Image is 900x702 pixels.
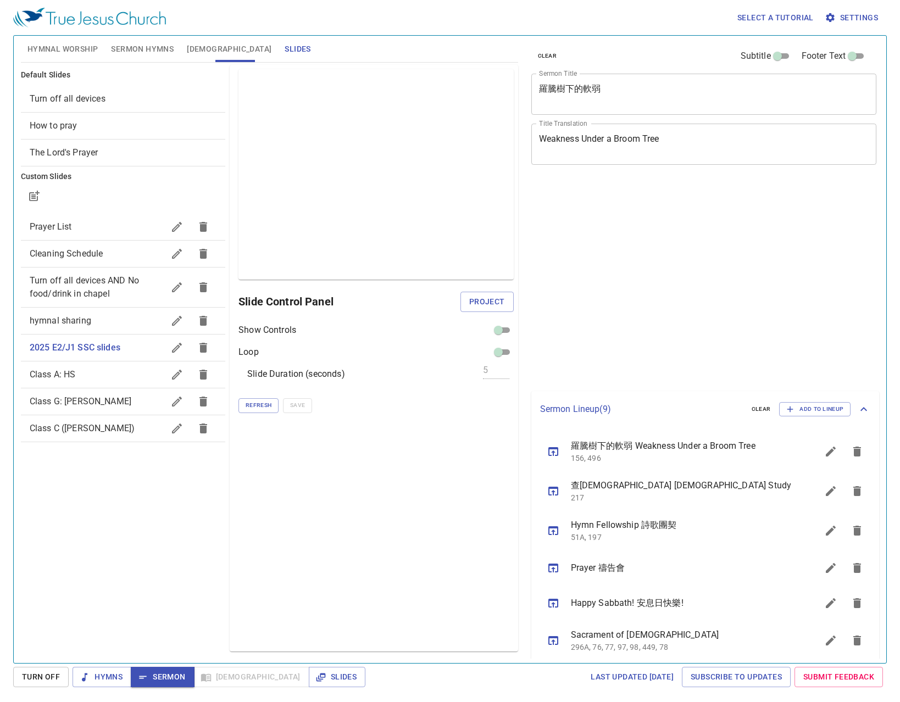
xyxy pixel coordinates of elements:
[318,670,357,684] span: Slides
[460,292,514,312] button: Project
[531,391,880,427] div: Sermon Lineup(9)clearAdd to Lineup
[73,667,131,687] button: Hymns
[81,670,123,684] span: Hymns
[539,83,869,104] textarea: 羅騰樹下的軟弱
[238,293,460,310] h6: Slide Control Panel
[571,439,792,453] span: 羅騰樹下的軟弱 Weakness Under a Broom Tree
[571,561,792,575] span: Prayer 禱告會
[238,324,296,337] p: Show Controls
[531,49,564,63] button: clear
[682,667,791,687] a: Subscribe to Updates
[571,628,792,642] span: Sacrament of [DEMOGRAPHIC_DATA]
[27,42,98,56] span: Hymnal Worship
[733,8,818,28] button: Select a tutorial
[30,369,76,380] span: Class A: HS
[30,396,131,406] span: Class G: Elijah
[802,49,846,63] span: Footer Text
[30,423,135,433] span: Class C (Wang)
[30,93,105,104] span: [object Object]
[309,667,365,687] button: Slides
[539,133,869,154] textarea: Weakness Under a Broom Tree
[111,42,174,56] span: Sermon Hymns
[30,275,139,299] span: Turn off all devices AND No food/drink in chapel
[469,295,505,309] span: Project
[22,670,60,684] span: Turn Off
[538,51,557,61] span: clear
[238,346,259,359] p: Loop
[187,42,271,56] span: [DEMOGRAPHIC_DATA]
[285,42,310,56] span: Slides
[30,147,98,158] span: [object Object]
[21,113,225,139] div: How to pray
[21,214,225,240] div: Prayer List
[571,642,792,653] p: 296A, 76, 77, 97, 98, 449, 78
[30,248,103,259] span: Cleaning Schedule
[752,404,771,414] span: clear
[823,8,882,28] button: Settings
[21,268,225,307] div: Turn off all devices AND No food/drink in chapel
[21,241,225,267] div: Cleaning Schedule
[140,670,185,684] span: Sermon
[745,403,777,416] button: clear
[571,532,792,543] p: 51A, 197
[21,86,225,112] div: Turn off all devices
[21,335,225,361] div: 2025 E2/J1 SSC slides
[795,667,883,687] a: Submit Feedback
[779,402,851,416] button: Add to Lineup
[527,176,809,387] iframe: from-child
[571,597,792,610] span: Happy Sabbath! 安息日快樂!
[30,342,120,353] span: 2025 E2/J1 SSC slides
[540,403,743,416] p: Sermon Lineup ( 9 )
[691,670,782,684] span: Subscribe to Updates
[21,171,225,183] h6: Custom Slides
[13,8,166,27] img: True Jesus Church
[591,670,674,684] span: Last updated [DATE]
[13,667,69,687] button: Turn Off
[827,11,878,25] span: Settings
[247,367,345,381] p: Slide Duration (seconds)
[131,667,194,687] button: Sermon
[238,398,279,413] button: Refresh
[571,479,792,492] span: 查[DEMOGRAPHIC_DATA] [DEMOGRAPHIC_DATA] Study
[21,388,225,415] div: Class G: [PERSON_NAME]
[586,667,678,687] a: Last updated [DATE]
[21,361,225,388] div: Class A: HS
[30,221,72,232] span: Prayer List
[21,140,225,166] div: The Lord's Prayer
[737,11,814,25] span: Select a tutorial
[571,519,792,532] span: Hymn Fellowship 詩歌團契
[246,400,271,410] span: Refresh
[30,315,91,326] span: hymnal sharing
[30,120,77,131] span: [object Object]
[21,415,225,442] div: Class C ([PERSON_NAME])
[21,69,225,81] h6: Default Slides
[786,404,843,414] span: Add to Lineup
[803,670,874,684] span: Submit Feedback
[571,492,792,503] p: 217
[571,453,792,464] p: 156, 496
[21,308,225,334] div: hymnal sharing
[741,49,771,63] span: Subtitle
